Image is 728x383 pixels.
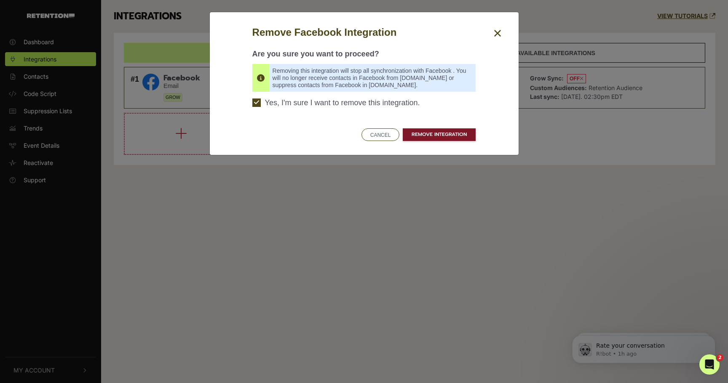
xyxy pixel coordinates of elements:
[699,354,720,375] iframe: Intercom live chat
[273,67,468,88] span: Removing this integration will stop all synchronization with Facebook . You will no longer receiv...
[361,128,400,141] button: CANCEL
[252,25,476,40] h5: Remove Facebook Integration
[265,98,420,108] span: Yes, I'm sure I want to remove this integration.
[489,25,506,42] button: Close
[13,18,156,45] div: message notification from R!bot, 1h ago. Rate your conversation
[19,25,32,39] img: Profile image for R!bot
[252,50,379,58] strong: Are you sure you want to proceed?
[403,128,476,141] a: REMOVE INTEGRATION
[37,24,105,31] span: Rate your conversation
[717,354,723,361] span: 2
[37,32,145,40] p: Message from R!bot, sent 1h ago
